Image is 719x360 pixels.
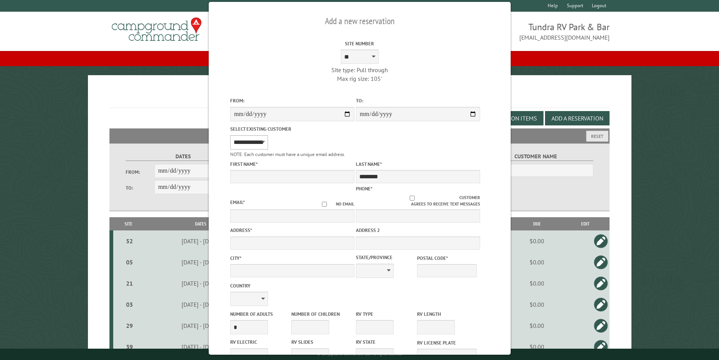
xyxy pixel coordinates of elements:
td: $0.00 [513,294,561,315]
label: From: [230,97,354,104]
label: Email [230,199,245,205]
img: Campground Commander [109,15,204,44]
label: RV Type [356,311,416,318]
label: RV Electric [230,338,290,346]
label: RV Length [417,311,477,318]
label: First Name [230,161,354,168]
div: [DATE] - [DATE] [145,237,257,245]
div: Max rig size: 105' [297,74,422,83]
div: 29 [116,322,143,329]
div: 21 [116,280,143,287]
label: From: [126,168,154,176]
label: RV State [356,338,416,346]
div: 03 [116,301,143,308]
td: $0.00 [513,315,561,336]
div: 39 [116,343,143,351]
input: No email [313,202,336,207]
input: Customer agrees to receive text messages [365,196,459,201]
label: Select existing customer [230,125,354,133]
div: [DATE] - [DATE] [145,258,257,266]
td: $0.00 [513,336,561,357]
td: $0.00 [513,230,561,252]
label: Number of Adults [230,311,290,318]
label: Customer Name [478,152,593,161]
button: Reset [586,131,608,142]
label: Phone [356,185,373,192]
button: Edit Add-on Items [479,111,543,125]
div: Site type: Pull through [297,66,422,74]
label: To: [356,97,480,104]
div: 05 [116,258,143,266]
td: $0.00 [513,252,561,273]
th: Dates [144,217,258,230]
div: [DATE] - [DATE] [145,301,257,308]
label: Last Name [356,161,480,168]
label: Customer agrees to receive text messages [356,195,480,207]
label: RV Slides [291,338,351,346]
label: State/Province [356,254,416,261]
label: RV License Plate [417,339,477,346]
small: NOTE: Each customer must have a unique email address. [230,151,345,158]
div: [DATE] - [DATE] [145,280,257,287]
h1: Reservations [109,87,610,108]
small: © Campground Commander LLC. All rights reserved. [317,352,402,357]
div: [DATE] - [DATE] [145,343,257,351]
label: Dates [126,152,241,161]
label: To: [126,184,154,192]
button: Add a Reservation [545,111,610,125]
th: Edit [561,217,610,230]
h2: Add a new reservation [230,14,489,28]
label: Site Number [297,40,422,47]
label: Postal Code [417,255,477,262]
h2: Filters [109,128,610,143]
label: Country [230,282,354,289]
label: City [230,255,354,262]
td: $0.00 [513,273,561,294]
div: 52 [116,237,143,245]
label: No email [313,201,354,207]
label: Number of Children [291,311,351,318]
label: Address [230,227,354,234]
div: [DATE] - [DATE] [145,322,257,329]
th: Due [513,217,561,230]
label: Address 2 [356,227,480,234]
th: Site [113,217,144,230]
